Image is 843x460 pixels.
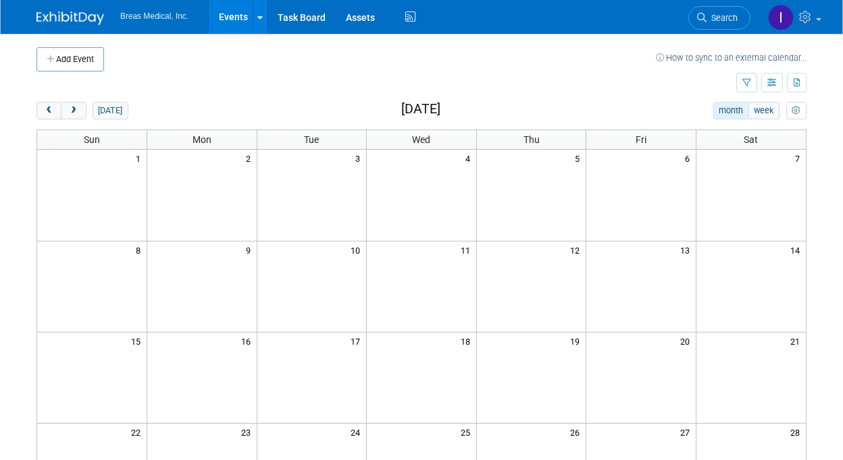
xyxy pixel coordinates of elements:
[569,241,586,258] span: 12
[36,47,104,71] button: Add Event
[679,333,696,349] span: 20
[744,134,758,145] span: Sat
[789,241,806,258] span: 14
[679,241,696,258] span: 13
[707,13,738,23] span: Search
[401,102,440,117] h2: [DATE]
[349,333,366,349] span: 17
[684,150,696,167] span: 6
[569,424,586,440] span: 26
[130,424,147,440] span: 22
[349,241,366,258] span: 10
[789,333,806,349] span: 21
[789,424,806,440] span: 28
[688,6,750,30] a: Search
[573,150,586,167] span: 5
[130,333,147,349] span: 15
[748,102,780,119] button: week
[245,150,257,167] span: 2
[459,424,476,440] span: 25
[656,53,807,63] a: How to sync to an external calendar...
[240,424,257,440] span: 23
[768,5,794,30] img: Inga Dolezar
[354,150,366,167] span: 3
[349,424,366,440] span: 24
[134,150,147,167] span: 1
[304,134,319,145] span: Tue
[84,134,100,145] span: Sun
[61,102,86,119] button: next
[794,150,806,167] span: 7
[134,241,147,258] span: 8
[459,333,476,349] span: 18
[636,134,646,145] span: Fri
[464,150,476,167] span: 4
[713,102,749,119] button: month
[245,241,257,258] span: 9
[523,134,540,145] span: Thu
[792,107,800,115] i: Personalize Calendar
[36,102,61,119] button: prev
[786,102,807,119] button: myCustomButton
[93,102,128,119] button: [DATE]
[120,11,188,21] span: Breas Medical, Inc.
[240,333,257,349] span: 16
[193,134,211,145] span: Mon
[459,241,476,258] span: 11
[412,134,430,145] span: Wed
[569,333,586,349] span: 19
[679,424,696,440] span: 27
[36,11,104,25] img: ExhibitDay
